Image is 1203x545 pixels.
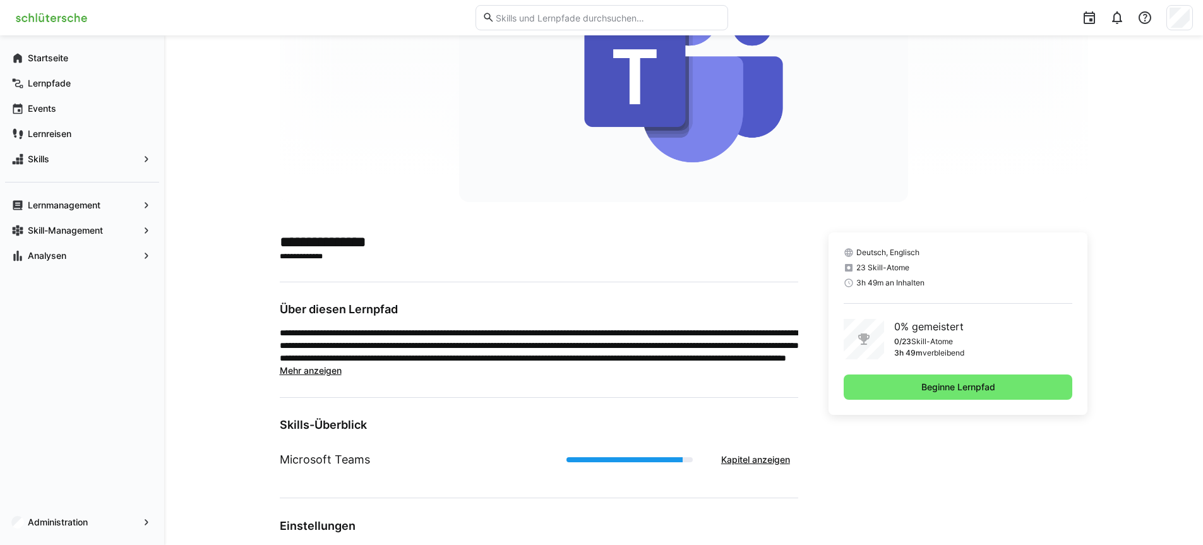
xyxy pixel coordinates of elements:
[856,248,919,258] span: Deutsch, Englisch
[894,319,964,334] p: 0% gemeistert
[494,12,721,23] input: Skills und Lernpfade durchsuchen…
[856,278,925,288] span: 3h 49m an Inhalten
[856,263,909,273] span: 23 Skill-Atome
[280,452,370,468] h1: Microsoft Teams
[719,453,792,466] span: Kapitel anzeigen
[894,337,911,347] p: 0/23
[280,418,798,432] h3: Skills-Überblick
[919,381,997,393] span: Beginne Lernpfad
[894,348,923,358] p: 3h 49m
[713,447,798,472] button: Kapitel anzeigen
[923,348,964,358] p: verbleibend
[280,302,798,316] h3: Über diesen Lernpfad
[280,518,798,533] h3: Einstellungen
[911,337,953,347] p: Skill-Atome
[844,374,1073,400] button: Beginne Lernpfad
[280,365,342,376] span: Mehr anzeigen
